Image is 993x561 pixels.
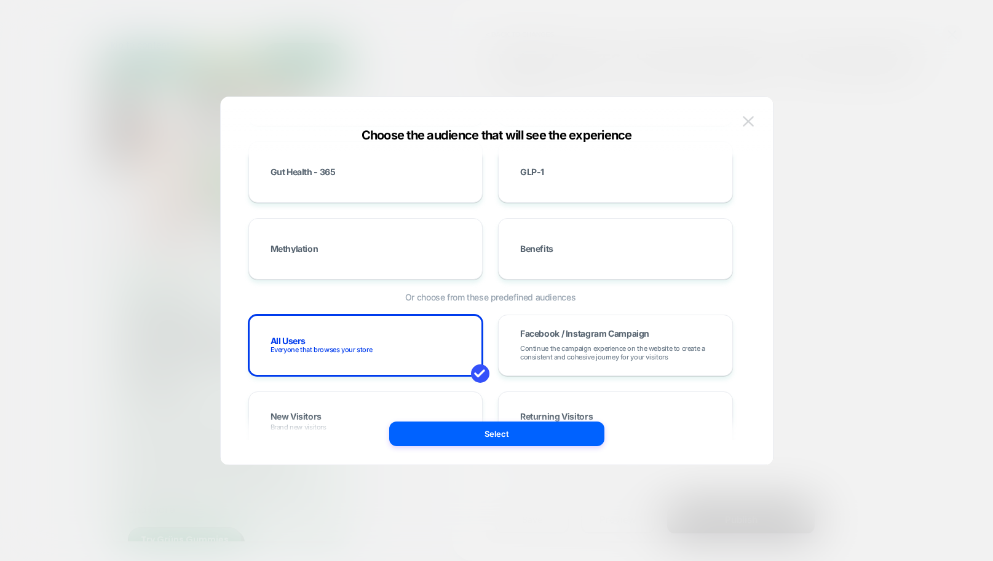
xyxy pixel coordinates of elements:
span: Or choose from these predefined audiences [248,292,733,302]
span: Returning Visitors [520,412,593,423]
img: close [743,116,754,127]
span: Continue the campaign experience on the website to create a consistent and cohesive journey for y... [520,344,711,361]
button: Select [389,422,604,446]
span: GLP-1 [520,168,544,176]
span: Benefits [520,245,553,253]
span: Facebook / Instagram Campaign [520,329,649,338]
div: Choose the audience that will see the experience [221,128,773,143]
